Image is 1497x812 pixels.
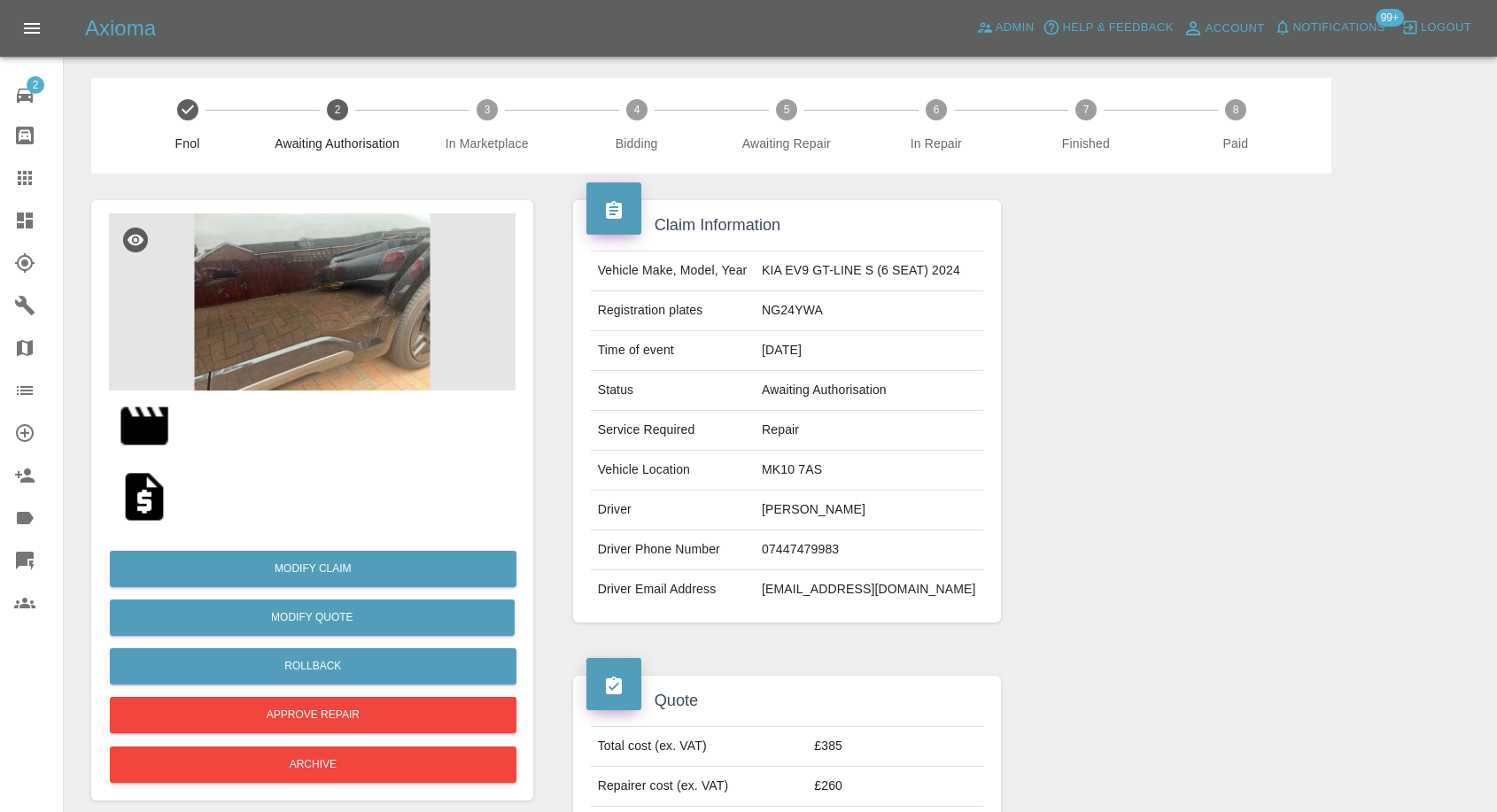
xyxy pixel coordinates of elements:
span: In Repair [868,135,1004,152]
a: Modify Claim [110,551,516,587]
span: Awaiting Authorisation [269,135,405,152]
button: Open drawer [11,7,53,50]
button: Rollback [110,648,516,684]
text: 8 [1233,104,1239,116]
span: Finished [1018,135,1153,152]
text: 7 [1082,104,1089,116]
span: Logout [1421,18,1471,38]
span: 2 [27,76,44,94]
span: Notifications [1293,18,1385,38]
td: £260 [807,767,983,807]
img: qt_1RyAZuA4aDea5wMjtdWBpBfp [116,468,173,525]
button: Help & Feedback [1038,14,1177,42]
span: Admin [996,18,1035,38]
td: Registration plates [591,291,755,331]
span: 99+ [1376,9,1404,27]
td: MK10 7AS [755,451,983,491]
td: KIA EV9 GT-LINE S (6 SEAT) 2024 [755,251,983,291]
span: Bidding [569,135,704,152]
td: Awaiting Authorisation [755,371,983,411]
td: Vehicle Location [591,451,755,491]
button: Notifications [1269,14,1390,42]
span: Awaiting Repair [718,135,854,152]
td: Vehicle Make, Model, Year [591,251,755,291]
td: NG24YWA [755,291,983,331]
td: [DATE] [755,331,983,371]
text: 3 [484,104,490,116]
a: Account [1178,14,1269,43]
span: Paid [1167,135,1303,152]
td: Time of event [591,331,755,371]
button: Modify Quote [110,599,515,636]
td: [PERSON_NAME] [755,491,983,530]
td: Driver [591,491,755,530]
td: £385 [807,727,983,767]
h5: Axioma [85,14,156,43]
img: 9c534717-da94-4726-99ed-ceac4b8fe661 [109,213,516,391]
span: Account [1206,19,1265,39]
td: Total cost (ex. VAT) [591,727,808,767]
button: Archive [110,746,516,783]
td: Driver Email Address [591,570,755,609]
td: [EMAIL_ADDRESS][DOMAIN_NAME] [755,570,983,609]
text: 4 [633,104,640,116]
h4: Quote [586,689,989,713]
td: Driver Phone Number [591,530,755,570]
td: Status [591,371,755,411]
a: Admin [972,14,1039,42]
span: Fnol [120,135,255,152]
span: Help & Feedback [1062,18,1173,38]
text: 6 [933,104,939,116]
td: Service Required [591,411,755,451]
button: Logout [1397,14,1476,42]
span: In Marketplace [419,135,555,152]
button: Approve Repair [110,697,516,733]
text: 5 [783,104,789,116]
h4: Claim Information [586,213,989,237]
text: 2 [334,104,340,116]
td: 07447479983 [755,530,983,570]
img: 68b6d84484e4245444e06eb6 [116,398,173,454]
td: Repair [755,411,983,451]
td: Repairer cost (ex. VAT) [591,767,808,807]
